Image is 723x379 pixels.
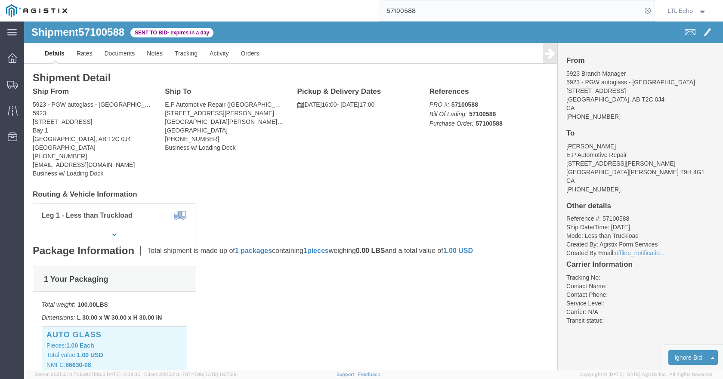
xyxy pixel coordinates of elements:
button: LTL Echo [667,6,711,16]
span: LTL Echo [667,6,693,15]
input: Search for shipment number, reference number [380,0,642,21]
a: Support [337,372,358,377]
span: Copyright © [DATE]-[DATE] Agistix Inc., All Rights Reserved [580,371,713,378]
img: logo [6,4,67,17]
span: [DATE] 10:09:35 [105,372,140,377]
span: Client: 2025.21.0-7d7479b [144,372,237,377]
a: Feedback [358,372,380,377]
iframe: FS Legacy Container [24,22,723,370]
span: Server: 2025.21.0-769a9a7b8c3 [34,372,140,377]
span: [DATE] 11:37:29 [203,372,237,377]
